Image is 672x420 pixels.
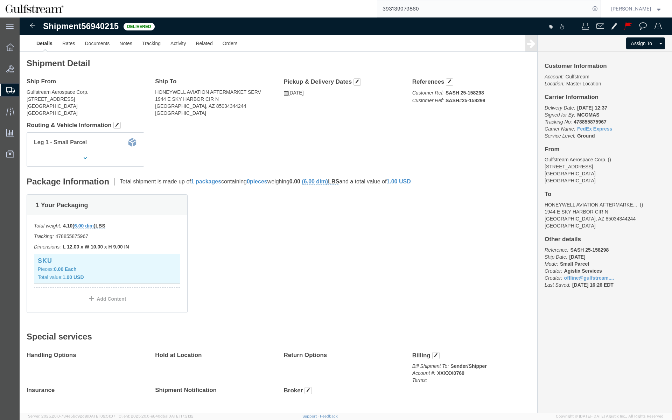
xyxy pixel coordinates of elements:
[87,414,115,418] span: [DATE] 09:51:07
[119,414,194,418] span: Client: 2025.20.0-e640dba
[611,5,663,13] button: [PERSON_NAME]
[5,3,64,14] img: logo
[611,5,651,13] span: Jene Middleton
[167,414,194,418] span: [DATE] 17:21:12
[377,0,590,17] input: Search for shipment number, reference number
[320,414,338,418] a: Feedback
[20,17,672,413] iframe: FS Legacy Container
[28,414,115,418] span: Server: 2025.20.0-734e5bc92d9
[556,413,664,419] span: Copyright © [DATE]-[DATE] Agistix Inc., All Rights Reserved
[302,414,320,418] a: Support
